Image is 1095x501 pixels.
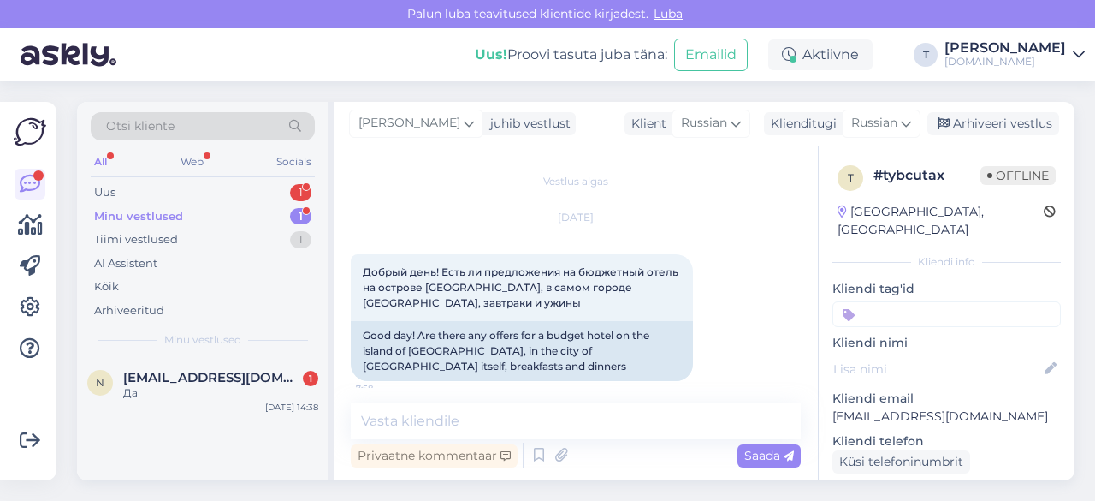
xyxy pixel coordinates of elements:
[164,332,241,348] span: Minu vestlused
[944,55,1066,69] div: [DOMAIN_NAME]
[648,6,688,21] span: Luba
[681,114,727,133] span: Russian
[290,231,311,248] div: 1
[832,254,1061,270] div: Kliendi info
[351,444,518,468] div: Privaatne kommentaar
[833,360,1041,379] input: Lisa nimi
[123,385,318,401] div: Да
[832,280,1061,298] p: Kliendi tag'id
[94,231,178,248] div: Tiimi vestlused
[123,370,301,385] span: natalja.bel@gmail.com
[674,39,748,71] button: Emailid
[106,117,175,135] span: Otsi kliente
[914,43,938,67] div: T
[624,115,666,133] div: Klient
[832,408,1061,426] p: [EMAIL_ADDRESS][DOMAIN_NAME]
[351,174,801,189] div: Vestlus algas
[94,302,164,319] div: Arhiveeritud
[303,371,318,386] div: 1
[980,166,1056,185] span: Offline
[475,46,507,63] b: Uus!
[290,184,311,201] div: 1
[91,151,110,173] div: All
[832,334,1061,352] p: Kliendi nimi
[351,321,693,381] div: Good day! Are there any offers for a budget hotel on the island of [GEOGRAPHIC_DATA], in the city...
[356,382,420,395] span: 7:58
[838,203,1044,239] div: [GEOGRAPHIC_DATA], [GEOGRAPHIC_DATA]
[273,151,315,173] div: Socials
[290,208,311,225] div: 1
[351,210,801,225] div: [DATE]
[744,448,794,463] span: Saada
[873,165,980,186] div: # tybcutax
[764,115,837,133] div: Klienditugi
[177,151,207,173] div: Web
[94,184,115,201] div: Uus
[832,301,1061,327] input: Lisa tag
[851,114,897,133] span: Russian
[358,114,460,133] span: [PERSON_NAME]
[94,255,157,272] div: AI Assistent
[832,432,1061,450] p: Kliendi telefon
[94,208,183,225] div: Minu vestlused
[927,112,1059,135] div: Arhiveeri vestlus
[832,450,970,474] div: Küsi telefoninumbrit
[483,115,571,133] div: juhib vestlust
[96,376,104,389] span: n
[94,278,119,295] div: Kõik
[944,41,1085,69] a: [PERSON_NAME][DOMAIN_NAME]
[475,45,667,65] div: Proovi tasuta juba täna:
[768,39,873,70] div: Aktiivne
[14,116,46,148] img: Askly Logo
[848,171,854,184] span: t
[363,265,681,309] span: Добрый день! Есть ли предложения на бюджетный отель на острове [GEOGRAPHIC_DATA], в самом городе ...
[944,41,1066,55] div: [PERSON_NAME]
[832,390,1061,408] p: Kliendi email
[265,401,318,414] div: [DATE] 14:38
